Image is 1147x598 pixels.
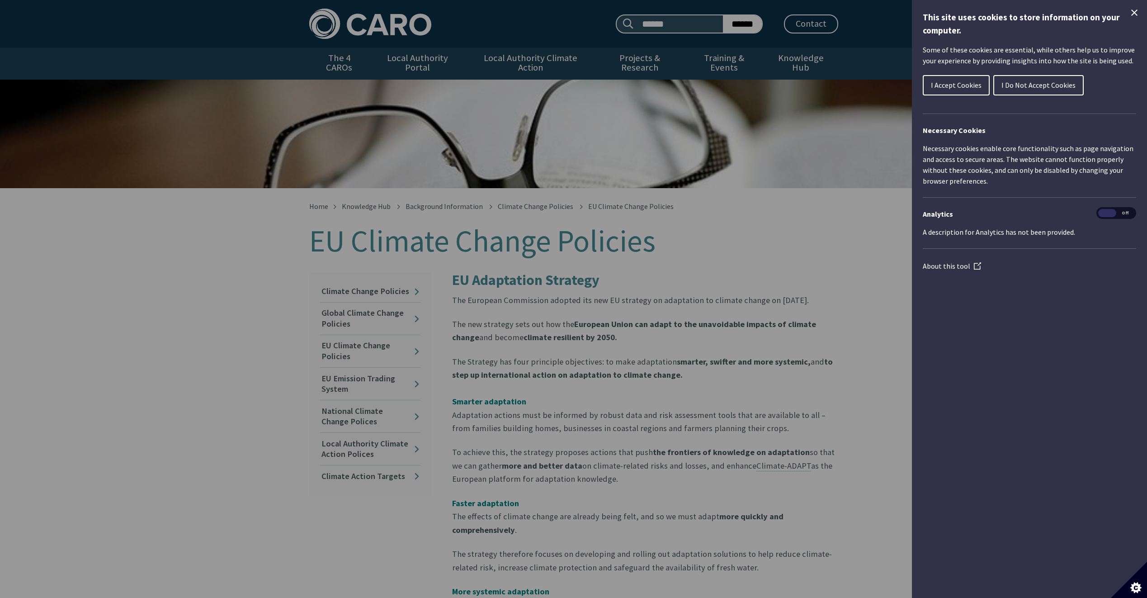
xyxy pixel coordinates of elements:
h2: Necessary Cookies [923,125,1136,136]
button: Set cookie preferences [1111,562,1147,598]
p: Some of these cookies are essential, while others help us to improve your experience by providing... [923,44,1136,66]
button: Close Cookie Control [1129,7,1140,18]
span: I Do Not Accept Cookies [1001,81,1076,90]
p: Necessary cookies enable core functionality such as page navigation and access to secure areas. T... [923,143,1136,186]
span: I Accept Cookies [931,81,982,90]
h3: Analytics [923,209,1136,219]
h1: This site uses cookies to store information on your computer. [923,11,1136,37]
button: I Do Not Accept Cookies [993,75,1084,95]
p: A description for Analytics has not been provided. [923,227,1136,237]
a: About this tool [923,261,981,271]
button: I Accept Cookies [923,75,990,95]
span: Off [1116,209,1134,218]
span: On [1098,209,1116,218]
